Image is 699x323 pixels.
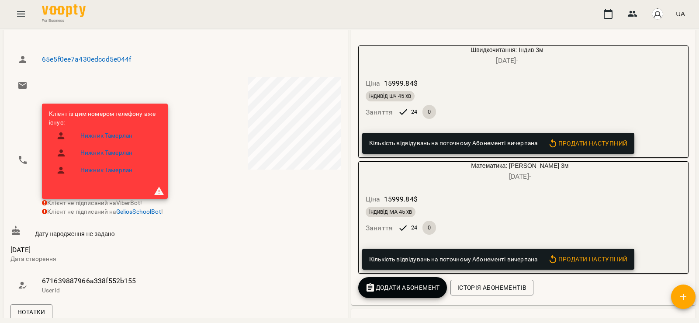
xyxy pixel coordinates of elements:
[366,208,415,216] span: індивід МА 45 хв
[384,78,418,89] p: 15999.84 $
[676,9,685,18] span: UA
[42,208,163,215] span: Клієнт не підписаний на !
[401,162,639,182] div: Математика: [PERSON_NAME] 3м
[42,55,131,63] a: 65e5f0ee7a430edccd5e044f
[9,224,176,240] div: Дату народження не задано
[366,77,381,90] h6: Ціна
[42,286,167,295] p: UserId
[544,135,631,151] button: Продати наступний
[80,166,132,175] a: Нижник Тамерлан
[10,245,174,255] span: [DATE]
[10,3,31,24] button: Menu
[80,132,132,140] a: Нижник Тамерлан
[366,106,393,118] h6: Заняття
[672,6,689,22] button: UA
[42,199,142,206] span: Клієнт не підписаний на ViberBot!
[42,18,86,23] span: For Business
[509,172,531,181] span: [DATE] -
[116,208,161,215] a: GeliosSchoolBot
[406,108,422,116] span: 24
[17,307,45,317] span: Нотатки
[49,110,161,182] ul: Клієнт із цим номером телефону вже існує:
[366,222,393,234] h6: Заняття
[369,135,537,151] div: Кількість відвідувань на поточному Абонементі вичерпана
[366,193,381,205] h6: Ціна
[406,224,422,232] span: 24
[359,162,401,182] div: Математика: Індив 3м
[10,255,174,264] p: Дата створення
[359,162,639,245] button: Математика: [PERSON_NAME] 3м[DATE]- Ціна15999.84$індивід МА 45 хвЗаняття240
[80,149,132,157] a: Нижник Тамерлан
[365,282,440,293] span: Додати Абонемент
[457,282,526,293] span: Історія абонементів
[548,138,627,149] span: Продати наступний
[369,252,537,267] div: Кількість відвідувань на поточному Абонементі вичерпана
[401,46,613,66] div: Швидкочитання: Індив 3м
[450,280,533,295] button: Історія абонементів
[366,92,415,100] span: індивід шч 45 хв
[42,4,86,17] img: Voopty Logo
[422,108,436,116] span: 0
[548,254,627,264] span: Продати наступний
[42,276,167,286] span: 671639887966a338f552b155
[358,277,447,298] button: Додати Абонемент
[496,56,518,65] span: [DATE] -
[384,194,418,205] p: 15999.84 $
[422,224,436,232] span: 0
[651,8,664,20] img: avatar_s.png
[359,46,613,129] button: Швидкочитання: Індив 3м[DATE]- Ціна15999.84$індивід шч 45 хвЗаняття240
[544,251,631,267] button: Продати наступний
[10,304,52,320] button: Нотатки
[359,46,401,66] div: Швидкочитання: Індив 3м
